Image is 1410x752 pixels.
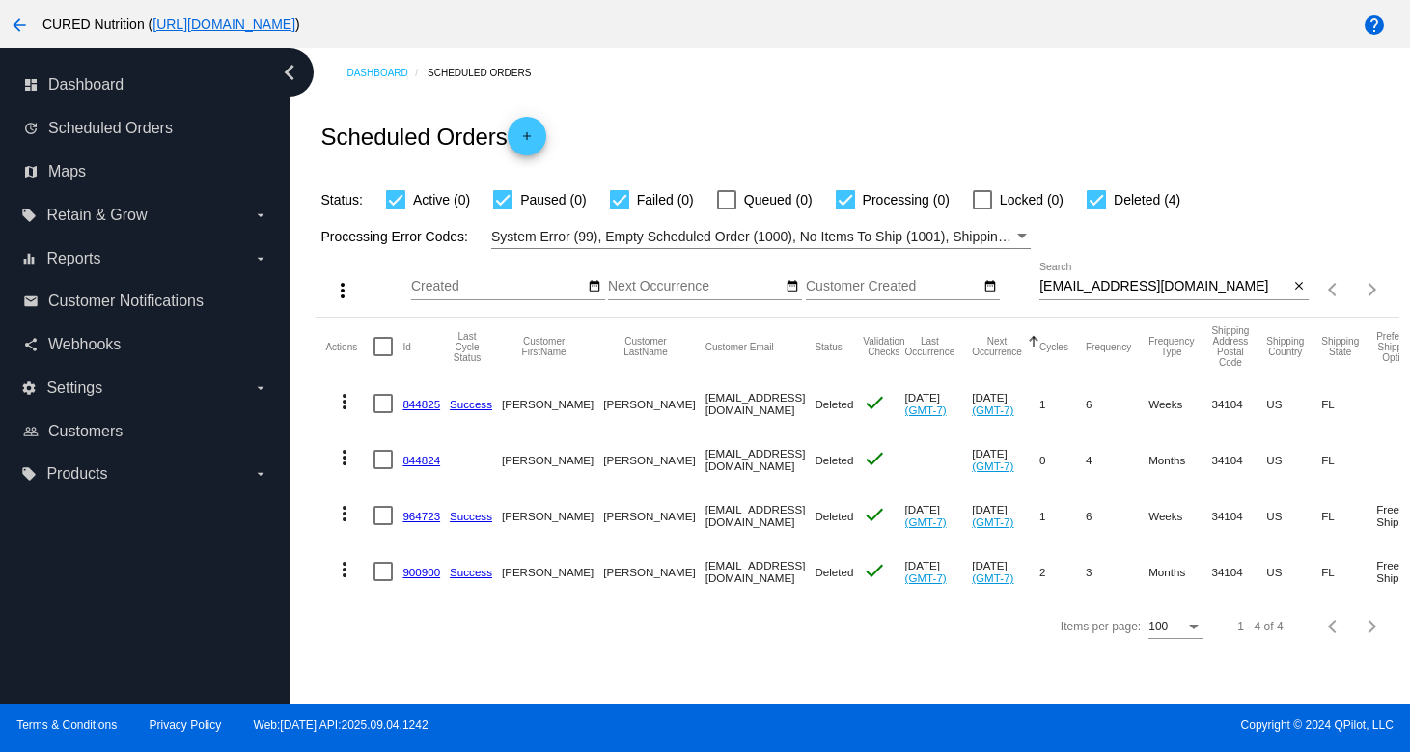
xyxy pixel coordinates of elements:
[402,566,440,578] a: 900900
[333,446,356,469] mat-icon: more_vert
[1211,376,1266,432] mat-cell: 34104
[23,416,268,447] a: people_outline Customers
[450,566,492,578] a: Success
[1086,487,1148,543] mat-cell: 6
[346,58,428,88] a: Dashboard
[705,432,816,487] mat-cell: [EMAIL_ADDRESS][DOMAIN_NAME]
[320,229,468,244] span: Processing Error Codes:
[1039,279,1288,294] input: Search
[815,510,853,522] span: Deleted
[520,188,586,211] span: Paused (0)
[1039,376,1086,432] mat-cell: 1
[413,188,470,211] span: Active (0)
[46,465,107,483] span: Products
[23,424,39,439] i: people_outline
[1266,376,1321,432] mat-cell: US
[23,77,39,93] i: dashboard
[21,466,37,482] i: local_offer
[972,460,1013,472] a: (GMT-7)
[1148,487,1211,543] mat-cell: Weeks
[502,376,603,432] mat-cell: [PERSON_NAME]
[48,120,173,137] span: Scheduled Orders
[402,398,440,410] a: 844825
[1148,620,1168,633] span: 100
[1314,607,1353,646] button: Previous page
[42,16,300,32] span: CURED Nutrition ( )
[515,129,539,153] mat-icon: add
[1211,432,1266,487] mat-cell: 34104
[1288,277,1309,297] button: Clear
[972,404,1013,416] a: (GMT-7)
[905,376,973,432] mat-cell: [DATE]
[1148,621,1203,634] mat-select: Items per page:
[21,251,37,266] i: equalizer
[8,14,31,37] mat-icon: arrow_back
[863,391,886,414] mat-icon: check
[905,336,955,357] button: Change sorting for LastOccurrenceUtc
[253,466,268,482] i: arrow_drop_down
[1211,487,1266,543] mat-cell: 34104
[786,279,799,294] mat-icon: date_range
[502,432,603,487] mat-cell: [PERSON_NAME]
[972,571,1013,584] a: (GMT-7)
[905,404,947,416] a: (GMT-7)
[1148,543,1211,599] mat-cell: Months
[1266,336,1304,357] button: Change sorting for ShippingCountry
[333,502,356,525] mat-icon: more_vert
[150,718,222,732] a: Privacy Policy
[972,515,1013,528] a: (GMT-7)
[603,543,705,599] mat-cell: [PERSON_NAME]
[331,279,354,302] mat-icon: more_vert
[46,207,147,224] span: Retain & Grow
[1148,336,1194,357] button: Change sorting for FrequencyType
[1314,270,1353,309] button: Previous page
[905,515,947,528] a: (GMT-7)
[1148,432,1211,487] mat-cell: Months
[502,336,586,357] button: Change sorting for CustomerFirstName
[1000,188,1064,211] span: Locked (0)
[1039,341,1068,352] button: Change sorting for Cycles
[705,341,774,352] button: Change sorting for CustomerEmail
[815,341,842,352] button: Change sorting for Status
[1148,376,1211,432] mat-cell: Weeks
[23,293,39,309] i: email
[46,250,100,267] span: Reports
[491,225,1031,249] mat-select: Filter by Processing Error Codes
[1321,543,1376,599] mat-cell: FL
[1061,620,1141,633] div: Items per page:
[1086,376,1148,432] mat-cell: 6
[744,188,813,211] span: Queued (0)
[402,341,410,352] button: Change sorting for Id
[1237,620,1283,633] div: 1 - 4 of 4
[320,192,363,208] span: Status:
[603,376,705,432] mat-cell: [PERSON_NAME]
[48,163,86,181] span: Maps
[21,208,37,223] i: local_offer
[603,487,705,543] mat-cell: [PERSON_NAME]
[815,566,853,578] span: Deleted
[1363,14,1386,37] mat-icon: help
[905,543,973,599] mat-cell: [DATE]
[1039,487,1086,543] mat-cell: 1
[23,70,268,100] a: dashboard Dashboard
[863,318,904,376] mat-header-cell: Validation Checks
[23,156,268,187] a: map Maps
[23,329,268,360] a: share Webhooks
[1266,432,1321,487] mat-cell: US
[502,543,603,599] mat-cell: [PERSON_NAME]
[48,423,123,440] span: Customers
[23,164,39,180] i: map
[603,336,687,357] button: Change sorting for CustomerLastName
[320,117,545,155] h2: Scheduled Orders
[21,380,37,396] i: settings
[863,559,886,582] mat-icon: check
[1039,432,1086,487] mat-cell: 0
[1321,376,1376,432] mat-cell: FL
[1211,325,1249,368] button: Change sorting for ShippingPostcode
[1321,432,1376,487] mat-cell: FL
[863,503,886,526] mat-icon: check
[722,718,1394,732] span: Copyright © 2024 QPilot, LLC
[972,376,1039,432] mat-cell: [DATE]
[23,286,268,317] a: email Customer Notifications
[863,447,886,470] mat-icon: check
